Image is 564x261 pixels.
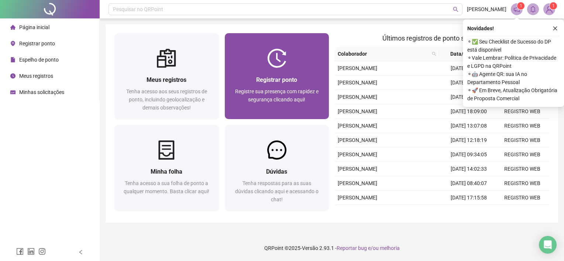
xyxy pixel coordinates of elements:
td: [DATE] 09:34:05 [442,147,496,162]
td: REGISTRO WEB [496,119,549,133]
span: Tenha acesso a sua folha de ponto a qualquer momento. Basta clicar aqui! [124,180,209,194]
span: [PERSON_NAME] [338,137,377,143]
span: [PERSON_NAME] [338,108,377,114]
span: environment [10,41,16,46]
span: 1 [520,3,522,8]
span: schedule [10,90,16,95]
td: [DATE] 08:37:38 [442,90,496,104]
span: file [10,57,16,62]
td: REGISTRO WEB [496,176,549,191]
span: linkedin [27,248,35,255]
span: search [453,7,458,12]
td: [DATE] 13:10:37 [442,205,496,219]
span: Minhas solicitações [19,89,64,95]
span: Tenha acesso aos seus registros de ponto, incluindo geolocalização e demais observações! [126,88,207,111]
sup: 1 [517,2,525,10]
span: facebook [16,248,24,255]
span: [PERSON_NAME] [338,195,377,201]
span: notification [513,6,520,13]
a: Meus registrosTenha acesso aos seus registros de ponto, incluindo geolocalização e demais observa... [114,33,219,119]
span: search [432,52,436,56]
span: [PERSON_NAME] [467,5,506,13]
span: Meus registros [147,76,186,83]
span: Data/Hora [442,50,482,58]
span: Versão [302,245,318,251]
td: [DATE] 18:09:00 [442,104,496,119]
td: [DATE] 08:40:07 [442,176,496,191]
td: REGISTRO WEB [496,162,549,176]
span: Meus registros [19,73,53,79]
span: left [78,250,83,255]
td: [DATE] 12:18:19 [442,133,496,147]
span: instagram [38,248,46,255]
td: [DATE] 13:07:08 [442,119,496,133]
sup: Atualize o seu contato no menu Meus Dados [550,2,557,10]
span: 1 [552,3,555,8]
span: Espelho de ponto [19,57,59,63]
span: Reportar bug e/ou melhoria [337,245,400,251]
div: Open Intercom Messenger [539,236,557,254]
td: [DATE] 12:22:00 [442,76,496,90]
img: 89612 [544,4,555,15]
td: REGISTRO WEB [496,205,549,219]
span: [PERSON_NAME] [338,180,377,186]
span: ⚬ 🤖 Agente QR: sua IA no Departamento Pessoal [467,70,560,86]
span: Novidades ! [467,24,494,32]
span: Registrar ponto [19,41,55,46]
span: bell [530,6,536,13]
span: ⚬ Vale Lembrar: Política de Privacidade e LGPD na QRPoint [467,54,560,70]
a: DúvidasTenha respostas para as suas dúvidas clicando aqui e acessando o chat! [225,125,329,211]
span: Página inicial [19,24,49,30]
span: ⚬ 🚀 Em Breve, Atualização Obrigatória de Proposta Comercial [467,86,560,102]
span: [PERSON_NAME] [338,152,377,157]
a: Registrar pontoRegistre sua presença com rapidez e segurança clicando aqui! [225,33,329,119]
span: Dúvidas [266,168,287,175]
span: Tenha respostas para as suas dúvidas clicando aqui e acessando o chat! [235,180,319,202]
span: ⚬ ✅ Seu Checklist de Sucesso do DP está disponível [467,38,560,54]
span: [PERSON_NAME] [338,123,377,129]
span: Últimos registros de ponto sincronizados [382,34,502,42]
span: [PERSON_NAME] [338,80,377,86]
td: REGISTRO WEB [496,133,549,147]
span: [PERSON_NAME] [338,166,377,172]
td: [DATE] 13:21:07 [442,61,496,76]
span: search [430,48,438,59]
td: REGISTRO WEB [496,191,549,205]
a: Minha folhaTenha acesso a sua folha de ponto a qualquer momento. Basta clicar aqui! [114,125,219,211]
span: close [553,26,558,31]
footer: QRPoint © 2025 - 2.93.1 - [100,235,564,261]
span: home [10,25,16,30]
span: Colaborador [338,50,429,58]
td: REGISTRO WEB [496,104,549,119]
td: REGISTRO WEB [496,147,549,162]
span: clock-circle [10,73,16,79]
span: Registrar ponto [256,76,297,83]
span: Registre sua presença com rapidez e segurança clicando aqui! [235,88,319,102]
span: [PERSON_NAME] [338,94,377,100]
td: [DATE] 17:15:58 [442,191,496,205]
span: [PERSON_NAME] [338,65,377,71]
th: Data/Hora [439,47,491,61]
span: Minha folha [151,168,182,175]
td: [DATE] 14:02:33 [442,162,496,176]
